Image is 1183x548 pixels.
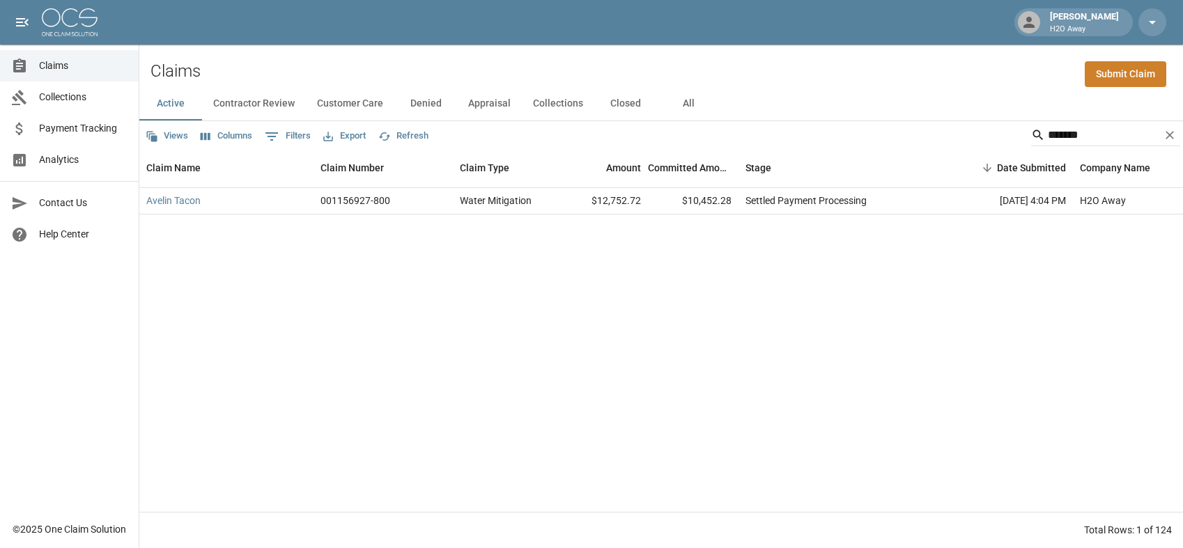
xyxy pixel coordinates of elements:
span: Contact Us [39,196,127,210]
span: Analytics [39,152,127,167]
div: Claim Number [314,148,453,187]
div: [DATE] 4:04 PM [948,188,1073,214]
button: Export [320,125,369,147]
div: Amount [557,148,648,187]
a: Submit Claim [1085,61,1166,87]
button: Select columns [197,125,256,147]
div: 001156927-800 [320,194,390,208]
div: Claim Type [460,148,509,187]
button: Active [139,87,202,120]
span: Claims [39,58,127,73]
div: Claim Type [453,148,557,187]
button: Sort [977,158,997,178]
button: Closed [594,87,657,120]
button: open drawer [8,8,36,36]
button: Collections [522,87,594,120]
div: $10,452.28 [648,188,739,214]
div: Stage [739,148,948,187]
button: Denied [394,87,457,120]
div: Water Mitigation [460,194,532,208]
div: Stage [745,148,771,187]
span: Collections [39,90,127,104]
div: Claim Number [320,148,384,187]
div: © 2025 One Claim Solution [13,522,126,536]
button: Refresh [375,125,432,147]
button: Contractor Review [202,87,306,120]
p: H2O Away [1050,24,1119,36]
div: [PERSON_NAME] [1044,10,1124,35]
div: Claim Name [146,148,201,187]
div: Company Name [1080,148,1150,187]
span: Payment Tracking [39,121,127,136]
div: Settled Payment Processing [745,194,867,208]
button: Appraisal [457,87,522,120]
div: H2O Away [1080,194,1126,208]
div: Committed Amount [648,148,739,187]
div: Total Rows: 1 of 124 [1084,523,1172,537]
div: dynamic tabs [139,87,1183,120]
div: Claim Name [139,148,314,187]
button: Views [142,125,192,147]
div: $12,752.72 [557,188,648,214]
button: Clear [1159,125,1180,146]
span: Help Center [39,227,127,242]
button: All [657,87,720,120]
button: Customer Care [306,87,394,120]
a: Avelin Tacon [146,194,201,208]
div: Amount [606,148,641,187]
div: Search [1031,124,1180,149]
div: Committed Amount [648,148,732,187]
div: Date Submitted [997,148,1066,187]
img: ocs-logo-white-transparent.png [42,8,98,36]
h2: Claims [150,61,201,81]
button: Show filters [261,125,314,148]
div: Date Submitted [948,148,1073,187]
